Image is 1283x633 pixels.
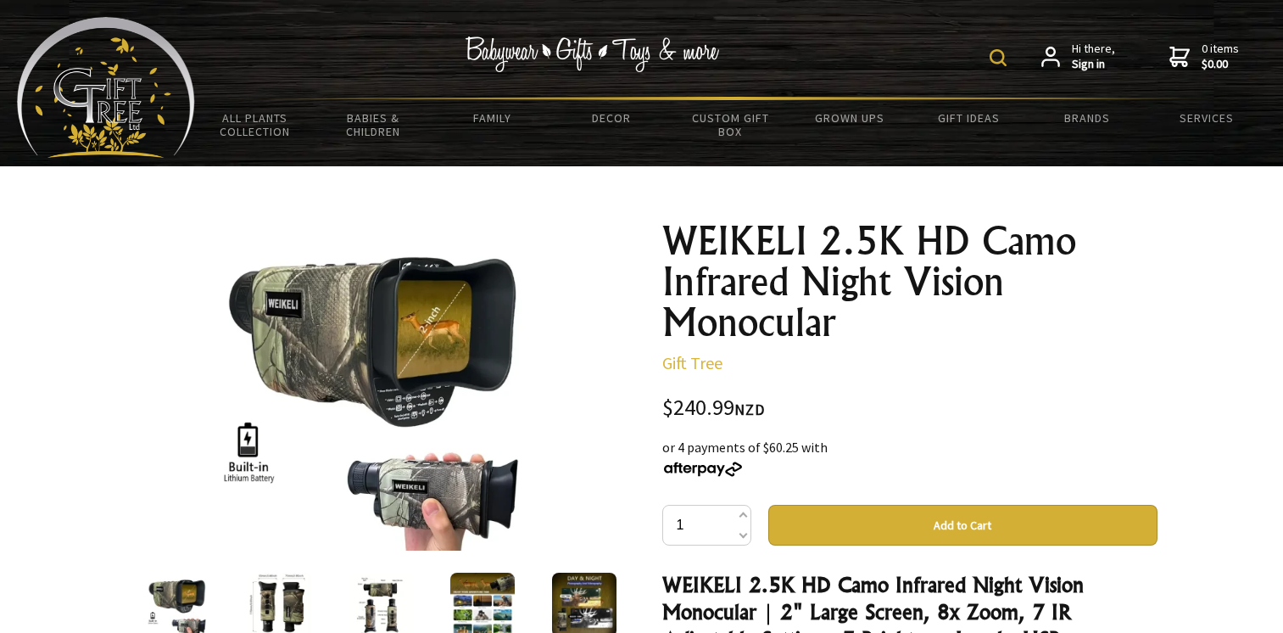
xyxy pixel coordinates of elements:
a: 0 items$0.00 [1169,42,1239,71]
a: Custom Gift Box [671,100,789,149]
span: 0 items [1202,41,1239,71]
strong: Sign in [1072,57,1115,72]
div: or 4 payments of $60.25 with [662,437,1157,478]
a: Hi there,Sign in [1041,42,1115,71]
img: product search [990,49,1007,66]
img: Babyware - Gifts - Toys and more... [17,17,195,158]
a: Gift Ideas [909,100,1028,136]
h1: WEIKELI 2.5K HD Camo Infrared Night Vision Monocular [662,221,1157,343]
img: Babywear - Gifts - Toys & more [466,36,720,72]
a: Decor [552,100,671,136]
a: Gift Tree [662,352,722,373]
button: Add to Cart [768,505,1157,546]
a: Brands [1028,100,1146,136]
a: Grown Ups [790,100,909,136]
a: All Plants Collection [195,100,314,149]
a: Family [433,100,552,136]
a: Babies & Children [314,100,432,149]
img: Afterpay [662,462,744,477]
div: $240.99 [662,397,1157,420]
a: Services [1147,100,1266,136]
img: WEIKELI 2.5K HD Camo Infrared Night Vision Monocular [209,221,538,551]
strong: $0.00 [1202,57,1239,72]
span: NZD [734,400,765,419]
span: Hi there, [1072,42,1115,71]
